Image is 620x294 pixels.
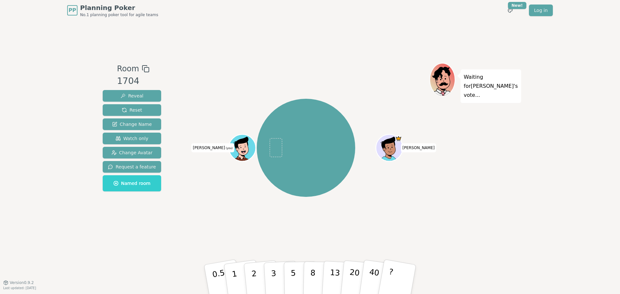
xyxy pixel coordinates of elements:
[230,135,255,160] button: Click to change your avatar
[464,73,518,100] p: Waiting for [PERSON_NAME] 's vote...
[68,6,76,14] span: PP
[504,5,516,16] button: New!
[117,75,149,88] div: 1704
[10,280,34,285] span: Version 0.9.2
[67,3,158,17] a: PPPlanning PokerNo.1 planning poker tool for agile teams
[80,3,158,12] span: Planning Poker
[529,5,553,16] a: Log in
[103,104,161,116] button: Reset
[117,63,139,75] span: Room
[108,164,156,170] span: Request a feature
[103,118,161,130] button: Change Name
[116,135,149,142] span: Watch only
[3,286,36,290] span: Last updated: [DATE]
[120,93,143,99] span: Reveal
[103,90,161,102] button: Reveal
[395,135,402,142] span: Tomas is the host
[80,12,158,17] span: No.1 planning poker tool for agile teams
[508,2,526,9] div: New!
[103,161,161,173] button: Request a feature
[113,180,150,187] span: Named room
[111,149,153,156] span: Change Avatar
[103,147,161,158] button: Change Avatar
[401,143,436,152] span: Click to change your name
[112,121,152,127] span: Change Name
[103,175,161,191] button: Named room
[122,107,142,113] span: Reset
[225,147,233,150] span: (you)
[3,280,34,285] button: Version0.9.2
[191,143,234,152] span: Click to change your name
[103,133,161,144] button: Watch only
